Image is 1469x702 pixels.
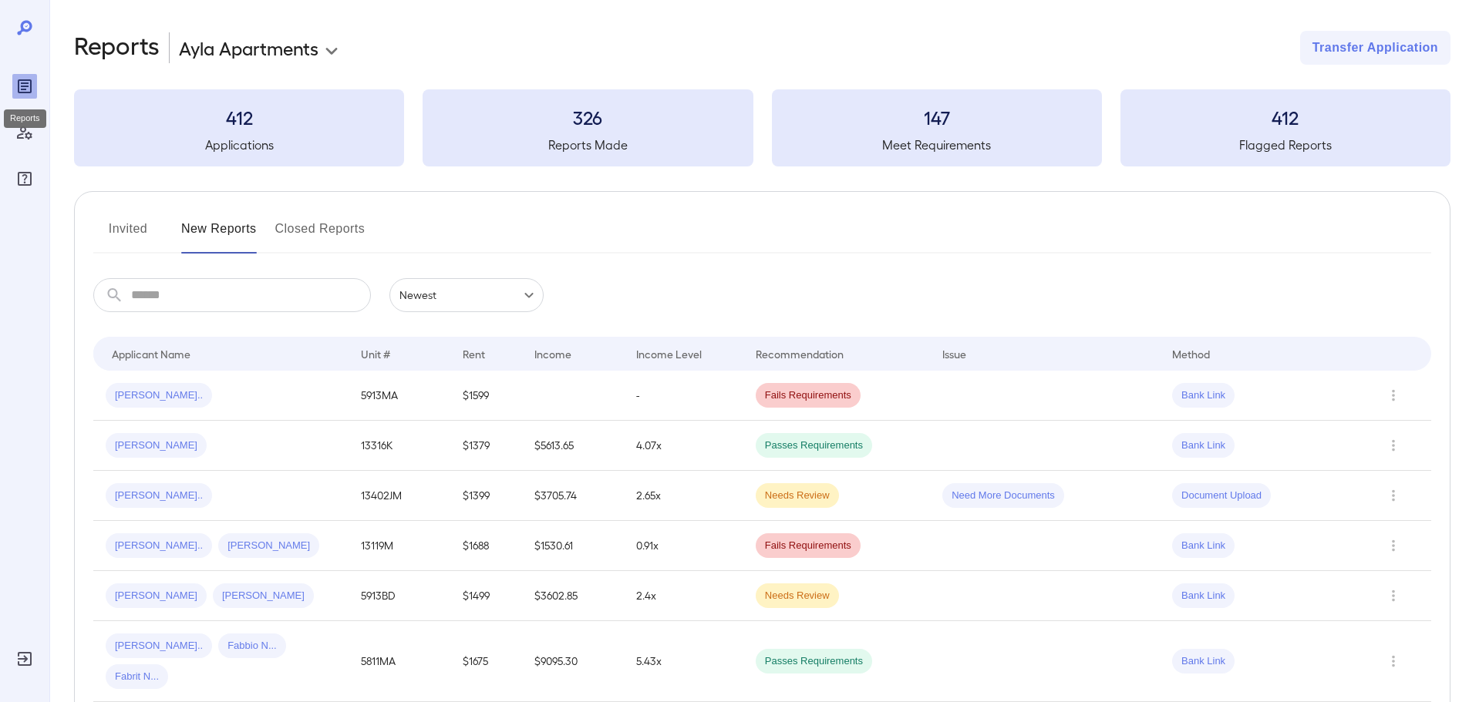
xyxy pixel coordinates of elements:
td: 13119M [349,521,450,571]
button: Row Actions [1381,383,1406,408]
button: Row Actions [1381,483,1406,508]
div: Recommendation [756,344,844,363]
button: Row Actions [1381,583,1406,608]
td: $9095.30 [522,621,624,702]
div: Manage Users [12,120,37,145]
div: Unit # [361,344,390,363]
td: $3705.74 [522,471,624,521]
td: 0.91x [624,521,743,571]
td: $1530.61 [522,521,624,571]
span: [PERSON_NAME].. [106,539,212,553]
h5: Meet Requirements [772,136,1102,154]
span: Bank Link [1172,438,1235,453]
div: Newest [389,278,544,312]
span: Fails Requirements [756,388,861,403]
div: Reports [4,109,46,128]
td: $1399 [450,471,522,521]
span: [PERSON_NAME].. [106,489,212,503]
td: 4.07x [624,421,743,471]
button: Closed Reports [275,217,366,254]
div: Applicant Name [112,344,190,363]
span: Needs Review [756,489,839,503]
td: $1599 [450,371,522,421]
span: Fabbio N... [218,639,286,653]
td: - [624,371,743,421]
td: $1688 [450,521,522,571]
span: [PERSON_NAME].. [106,388,212,403]
div: Rent [463,344,487,363]
td: 13316K [349,421,450,471]
h3: 412 [1120,105,1450,129]
td: $1379 [450,421,522,471]
span: [PERSON_NAME].. [106,639,212,653]
h5: Flagged Reports [1120,136,1450,154]
div: Issue [942,344,967,363]
span: Document Upload [1172,489,1271,503]
td: $1675 [450,621,522,702]
span: Passes Requirements [756,438,872,453]
span: [PERSON_NAME] [218,539,319,553]
td: $5613.65 [522,421,624,471]
summary: 412Applications326Reports Made147Meet Requirements412Flagged Reports [74,89,1450,166]
div: Method [1172,344,1210,363]
h5: Reports Made [423,136,753,154]
span: Bank Link [1172,388,1235,403]
button: New Reports [181,217,257,254]
span: Passes Requirements [756,654,872,669]
td: $3602.85 [522,571,624,621]
td: 5811MA [349,621,450,702]
span: [PERSON_NAME] [213,589,314,603]
span: [PERSON_NAME] [106,589,207,603]
button: Row Actions [1381,649,1406,673]
div: Log Out [12,647,37,671]
td: 2.65x [624,471,743,521]
h3: 412 [74,105,404,129]
h3: 147 [772,105,1102,129]
span: Bank Link [1172,589,1235,603]
td: 5913MA [349,371,450,421]
p: Ayla Apartments [179,35,318,60]
span: Bank Link [1172,654,1235,669]
h3: 326 [423,105,753,129]
td: 5913BD [349,571,450,621]
h2: Reports [74,31,160,65]
div: Reports [12,74,37,99]
span: Bank Link [1172,539,1235,553]
span: Fabrit N... [106,670,168,684]
div: Income [534,344,571,363]
td: $1499 [450,571,522,621]
button: Row Actions [1381,433,1406,458]
div: Income Level [636,344,702,363]
td: 13402JM [349,471,450,521]
h5: Applications [74,136,404,154]
button: Invited [93,217,163,254]
span: Needs Review [756,589,839,603]
td: 5.43x [624,621,743,702]
button: Row Actions [1381,533,1406,558]
button: Transfer Application [1300,31,1450,65]
span: Need More Documents [942,489,1064,503]
span: [PERSON_NAME] [106,438,207,453]
span: Fails Requirements [756,539,861,553]
td: 2.4x [624,571,743,621]
div: FAQ [12,166,37,191]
